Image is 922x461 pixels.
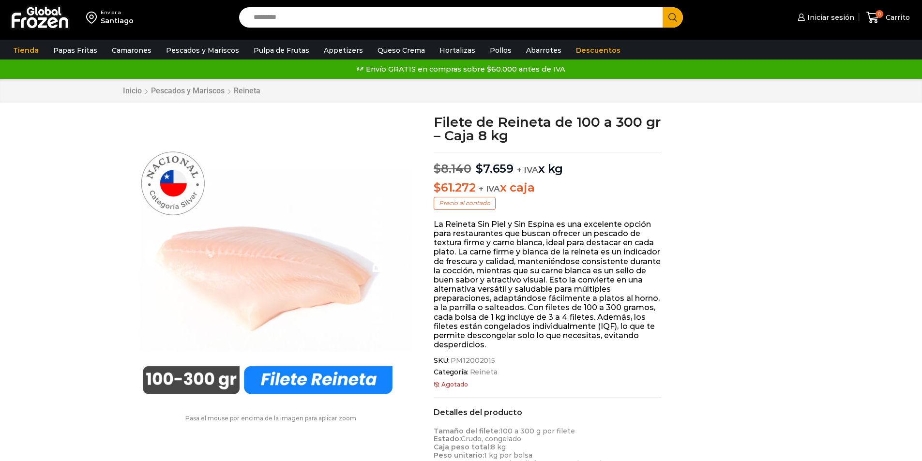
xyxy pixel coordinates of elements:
span: + IVA [479,184,500,193]
a: Tienda [8,41,44,59]
p: x kg [434,152,662,176]
strong: Peso unitario: [434,451,484,460]
a: Abarrotes [521,41,566,59]
p: Pasa el mouse por encima de la imagen para aplicar zoom [122,415,420,422]
span: $ [434,162,441,176]
h2: Detalles del producto [434,408,662,417]
a: Pescados y Mariscos [161,41,244,59]
span: $ [434,180,441,194]
bdi: 7.659 [476,162,514,176]
a: Papas Fritas [48,41,102,59]
div: Enviar a [101,9,134,16]
bdi: 8.140 [434,162,471,176]
h1: Filete de Reineta de 100 a 300 gr – Caja 8 kg [434,115,662,142]
a: Queso Crema [373,41,430,59]
p: La Reineta Sin Piel y Sin Espina es una excelente opción para restaurantes que buscan ofrecer un ... [434,220,662,350]
strong: Caja peso total: [434,443,491,451]
span: 0 [876,10,883,18]
span: PM12002015 [449,357,495,365]
span: Categoría: [434,368,662,376]
p: x caja [434,181,662,195]
strong: Estado: [434,434,461,443]
span: Carrito [883,13,910,22]
p: Agotado [434,381,662,388]
img: address-field-icon.svg [86,9,101,26]
span: $ [476,162,483,176]
strong: Tamaño del filete: [434,427,500,435]
a: Reineta [469,368,498,376]
a: Reineta [233,86,261,95]
a: Pulpa de Frutas [249,41,314,59]
button: Search button [663,7,683,28]
a: Iniciar sesión [795,8,854,27]
span: SKU: [434,357,662,365]
div: Santiago [101,16,134,26]
bdi: 61.272 [434,180,475,194]
span: Iniciar sesión [805,13,854,22]
a: Descuentos [571,41,625,59]
span: + IVA [517,165,538,175]
img: filete-reineta [122,115,413,405]
nav: Breadcrumb [122,86,261,95]
a: Hortalizas [435,41,480,59]
a: Pollos [485,41,516,59]
p: Precio al contado [434,197,496,209]
a: Appetizers [319,41,368,59]
a: Camarones [107,41,156,59]
a: 0 Carrito [864,6,912,29]
a: Inicio [122,86,142,95]
a: Pescados y Mariscos [151,86,225,95]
